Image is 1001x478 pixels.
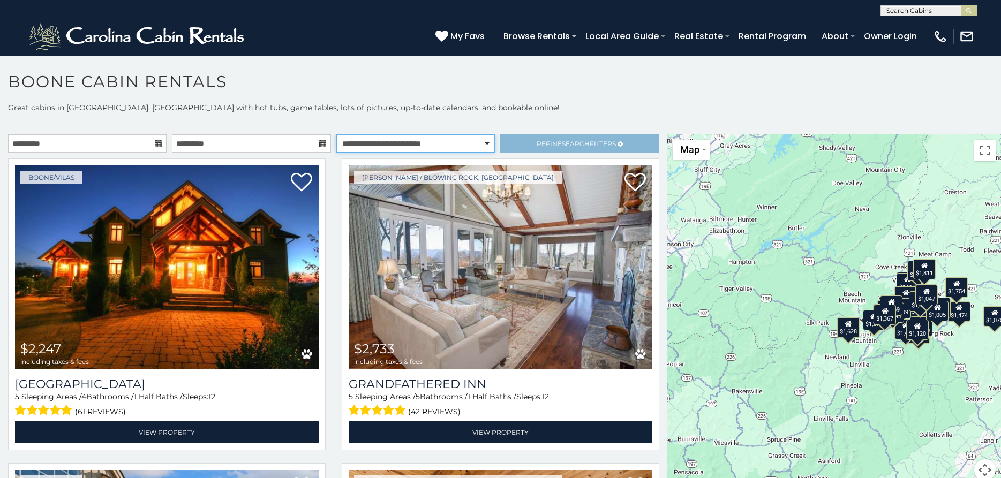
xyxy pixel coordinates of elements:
div: $1,104 [915,284,937,305]
div: $1,810 [897,273,919,293]
h3: Wilderness Lodge [15,377,319,391]
span: $2,247 [20,341,61,356]
span: 4 [81,392,86,401]
a: Owner Login [859,27,922,45]
a: View Property [349,421,652,443]
span: 5 [349,392,353,401]
span: including taxes & fees [354,358,423,365]
img: Wilderness Lodge [15,165,319,369]
div: $1,459 [908,260,930,280]
a: Boone/Vilas [20,171,82,184]
div: $1,005 [927,301,949,321]
div: $1,474 [948,301,970,322]
a: My Favs [435,29,487,43]
div: $1,369 [880,295,903,316]
a: Real Estate [669,27,728,45]
span: Refine Filters [537,140,616,148]
button: Change map style [673,140,710,160]
div: $1,270 [863,310,885,330]
span: 1 Half Baths / [468,392,516,401]
div: $1,120 [906,319,929,339]
button: Toggle fullscreen view [974,140,996,161]
div: $1,360 [910,316,933,336]
span: 5 [15,392,19,401]
span: (42 reviews) [408,405,461,419]
div: Sleeping Areas / Bathrooms / Sleeps: [349,391,652,419]
span: 5 [416,392,420,401]
div: $3,785 [929,297,951,317]
div: $1,026 [909,291,931,312]
span: 12 [542,392,549,401]
span: Search [562,140,590,148]
a: RefineSearchFilters [500,134,659,153]
div: $1,047 [916,285,938,305]
div: $1,811 [914,259,936,279]
div: $1,721 [908,323,930,343]
a: [PERSON_NAME] / Blowing Rock, [GEOGRAPHIC_DATA] [354,171,562,184]
span: Map [680,144,699,155]
div: Sleeping Areas / Bathrooms / Sleeps: [15,391,319,419]
a: [GEOGRAPHIC_DATA] [15,377,319,391]
span: (61 reviews) [75,405,126,419]
a: Browse Rentals [498,27,575,45]
a: Local Area Guide [580,27,664,45]
img: phone-regular-white.png [933,29,948,44]
a: Grandfathered Inn [349,377,652,391]
a: Grandfathered Inn $2,733 including taxes & fees [349,165,652,369]
div: $1,488 [894,319,917,339]
a: Wilderness Lodge $2,247 including taxes & fees [15,165,319,369]
a: Rental Program [733,27,811,45]
a: View Property [15,421,319,443]
span: including taxes & fees [20,358,89,365]
div: $1,971 [895,286,917,307]
img: Grandfathered Inn [349,165,652,369]
img: White-1-2.png [27,20,249,52]
div: $1,367 [874,304,897,324]
a: Add to favorites [624,172,646,194]
div: $1,628 [837,317,860,338]
a: Add to favorites [291,172,312,194]
span: $2,733 [354,341,395,356]
span: My Favs [450,29,485,43]
span: 1 Half Baths / [134,392,183,401]
a: About [816,27,854,45]
div: $1,754 [946,277,968,298]
img: mail-regular-white.png [959,29,974,44]
span: 12 [208,392,215,401]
